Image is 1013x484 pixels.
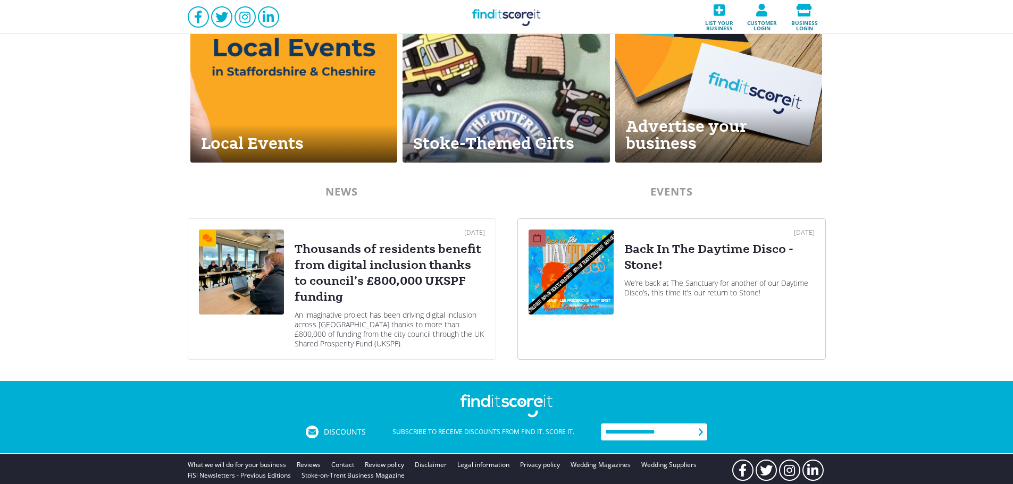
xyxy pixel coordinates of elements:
[190,124,398,163] div: Local Events
[698,1,741,34] a: List your business
[324,428,366,436] span: Discounts
[786,16,823,31] span: Business login
[571,460,631,470] a: Wedding Magazines
[520,460,560,470] a: Privacy policy
[641,460,697,470] a: Wedding Suppliers
[744,16,780,31] span: Customer login
[295,241,485,305] div: Thousands of residents benefit from digital inclusion thanks to council’s £800,000 UKSPF funding
[615,107,823,163] div: Advertise your business
[403,124,610,163] div: Stoke-Themed Gifts
[188,460,286,470] a: What we will do for your business
[295,310,485,349] div: An imaginative project has been driving digital inclusion across [GEOGRAPHIC_DATA] thanks to more...
[302,470,405,481] a: Stoke-on-Trent Business Magazine
[415,460,447,470] a: Disclaimer
[365,460,404,470] a: Review policy
[457,460,509,470] a: Legal information
[783,1,826,34] a: Business login
[366,426,601,438] div: Subscribe to receive discounts from Find it. Score it.
[188,470,291,481] a: FiSi Newsletters - Previous Editions
[188,218,496,360] a: [DATE]Thousands of residents benefit from digital inclusion thanks to council’s £800,000 UKSPF fu...
[331,460,354,470] a: Contact
[624,230,815,236] div: [DATE]
[188,186,496,197] div: NEWS
[624,278,815,298] div: We’re back at The Sanctuary for another of our Daytime Disco’s, this time it’s our return to Stone!
[297,460,321,470] a: Reviews
[624,241,815,273] div: Back In The Daytime Disco - Stone!
[517,218,826,360] a: [DATE]Back In The Daytime Disco - Stone!We’re back at The Sanctuary for another of our Daytime Di...
[295,230,485,236] div: [DATE]
[741,1,783,34] a: Customer login
[701,16,738,31] span: List your business
[517,186,826,197] div: EVENTS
